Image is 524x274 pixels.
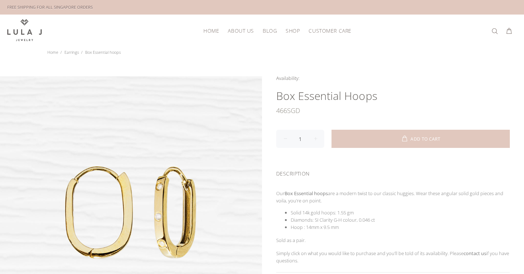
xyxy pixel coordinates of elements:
[281,25,304,36] a: SHOP
[276,250,510,264] p: Simply click on what you would like to purchase and you’ll be told of its availability. Please if...
[47,49,58,55] a: Home
[223,25,258,36] a: ABOUT US
[291,209,510,216] li: Solid 14k gold hoops: 1.55 gm
[291,223,510,231] li: Hoop : 14mm x 9.5 mm
[276,161,510,184] div: DESCRIPTION
[276,89,510,103] h1: Box Essential hoops
[276,103,510,118] div: SGD
[276,103,287,118] span: 466
[258,25,281,36] a: BLOG
[228,28,254,33] span: ABOUT US
[276,237,510,244] p: Sold as a pair.
[286,28,300,33] span: SHOP
[291,216,510,223] li: Diamonds: SI Clarity G-H colour, 0.046 ct
[464,250,486,257] a: contact us
[276,190,510,204] p: Our are a modern twist to our classic huggies. Wear these angular solid gold pieces and voila, yo...
[309,28,351,33] span: CUSTOMER CARE
[263,28,277,33] span: BLOG
[199,25,223,36] a: HOME
[285,190,328,197] strong: Box Essential hoops
[410,137,440,141] span: ADD TO CART
[64,49,79,55] a: Earrings
[203,28,219,33] span: HOME
[276,75,299,81] span: Availability:
[304,25,351,36] a: CUSTOMER CARE
[7,3,93,11] div: FREE SHIPPING FOR ALL SINGAPORE ORDERS
[85,49,121,55] span: Box Essential hoops
[332,130,510,148] button: ADD TO CART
